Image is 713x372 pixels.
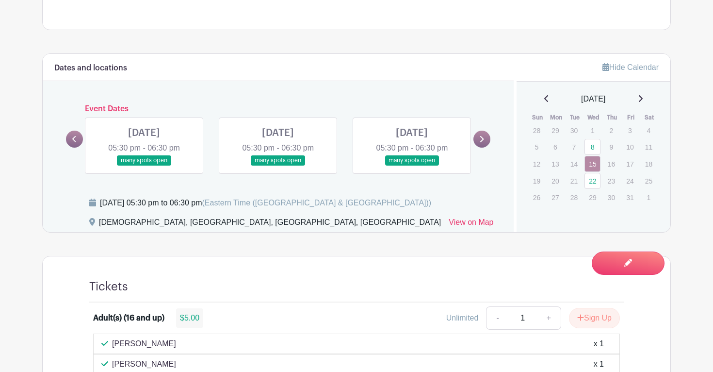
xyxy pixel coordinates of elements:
p: 1 [584,123,600,138]
div: [DEMOGRAPHIC_DATA], [GEOGRAPHIC_DATA], [GEOGRAPHIC_DATA], [GEOGRAPHIC_DATA] [99,217,441,232]
p: 13 [547,156,563,171]
p: 23 [603,173,619,188]
p: 19 [529,173,545,188]
div: [DATE] 05:30 pm to 06:30 pm [100,197,431,209]
div: x 1 [594,358,604,370]
p: 28 [566,190,582,205]
p: 29 [584,190,600,205]
p: [PERSON_NAME] [112,358,176,370]
th: Thu [603,113,622,122]
a: 15 [584,156,600,172]
p: [PERSON_NAME] [112,338,176,350]
p: 28 [529,123,545,138]
h4: Tickets [89,280,128,294]
p: 24 [622,173,638,188]
p: 7 [566,139,582,154]
p: 6 [547,139,563,154]
div: $5.00 [176,308,203,328]
p: 18 [641,156,657,171]
a: + [537,306,561,330]
div: x 1 [594,338,604,350]
p: 10 [622,139,638,154]
p: 9 [603,139,619,154]
th: Mon [547,113,566,122]
th: Sun [528,113,547,122]
p: 2 [603,123,619,138]
p: 21 [566,173,582,188]
p: 12 [529,156,545,171]
span: (Eastern Time ([GEOGRAPHIC_DATA] & [GEOGRAPHIC_DATA])) [202,199,431,207]
th: Tue [566,113,584,122]
p: 27 [547,190,563,205]
p: 31 [622,190,638,205]
p: 16 [603,156,619,171]
p: 25 [641,173,657,188]
p: 3 [622,123,638,138]
p: 4 [641,123,657,138]
th: Wed [584,113,603,122]
th: Fri [621,113,640,122]
p: 14 [566,156,582,171]
p: 17 [622,156,638,171]
p: 29 [547,123,563,138]
a: View on Map [449,217,493,232]
p: 20 [547,173,563,188]
a: Hide Calendar [602,63,659,71]
button: Sign Up [569,308,620,328]
h6: Event Dates [83,104,473,114]
div: Adult(s) (16 and up) [93,312,164,324]
p: 11 [641,139,657,154]
p: 1 [641,190,657,205]
a: 22 [584,173,600,189]
th: Sat [640,113,659,122]
p: 5 [529,139,545,154]
p: 26 [529,190,545,205]
p: 30 [566,123,582,138]
a: 8 [584,139,600,155]
h6: Dates and locations [54,64,127,73]
span: [DATE] [581,93,605,105]
div: Unlimited [446,312,479,324]
p: 30 [603,190,619,205]
a: - [486,306,508,330]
